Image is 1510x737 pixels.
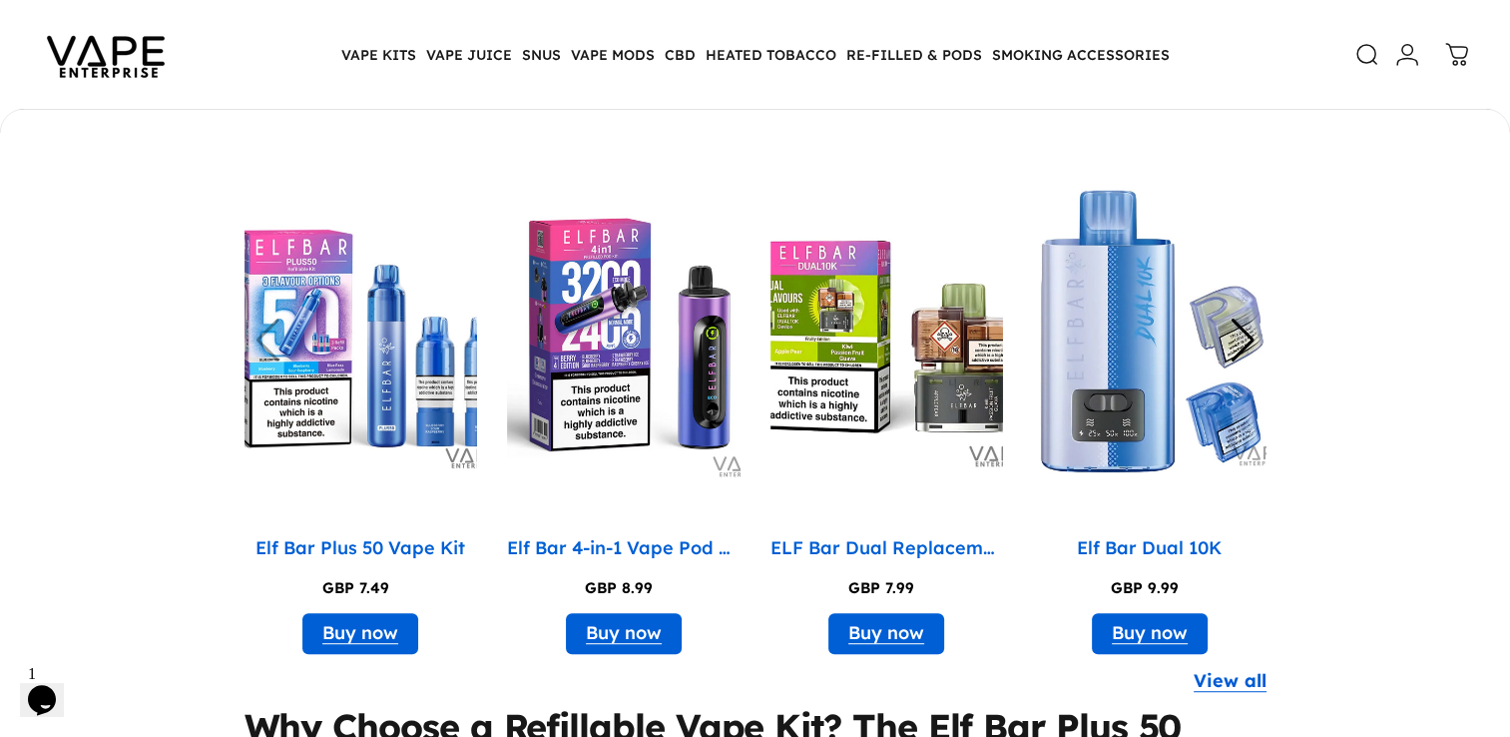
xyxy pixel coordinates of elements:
img: Elf Bar Plus 50 Vape Kit [245,176,478,486]
summary: VAPE MODS [566,34,660,76]
p: GBP 7.99 [848,576,914,600]
p: GBP 9.99 [1111,576,1179,600]
summary: VAPE KITS [336,34,421,76]
summary: CBD [660,34,701,76]
a: Buy now [322,619,398,648]
a: 0 items [1435,33,1479,77]
summary: SMOKING ACCESSORIES [987,34,1175,76]
summary: VAPE JUICE [421,34,517,76]
summary: RE-FILLED & PODS [841,34,987,76]
div: 2 / 7 [507,128,741,659]
p: ELF Bar Dual Replacement Pods [770,534,1004,563]
p: Elf Bar 4-in-1 Vape Pod Kit | 3200 Puffs | Multi-Flavour Pod System [507,534,741,563]
div: 1 / 7 [245,128,478,659]
iframe: chat widget [20,657,84,717]
a: Buy now [1112,619,1188,648]
div: Next slide [1230,319,1257,363]
a: View all [1194,667,1266,696]
img: Elf Bar Dual 10K [1033,176,1266,486]
img: Elf Bar 4-in-1 Vape Pod Kit | 3200 Puffs | Multi-Flavour Pod System [507,176,741,486]
p: GBP 8.99 [585,576,653,600]
img: Vape Enterprise [16,8,196,102]
div: 3 / 7 [770,128,1004,659]
a: Buy now [848,619,924,648]
p: GBP 7.49 [322,576,389,600]
div: 4 / 7 [1033,128,1266,659]
nav: Primary [336,34,1175,76]
p: Elf Bar Dual 10K [1077,534,1222,563]
summary: SNUS [517,34,566,76]
a: Buy now [586,619,662,648]
img: ELF Bar Dual Replacement Pods [770,176,1004,486]
summary: HEATED TOBACCO [701,34,841,76]
p: Elf Bar Plus 50 Vape Kit [255,534,465,563]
